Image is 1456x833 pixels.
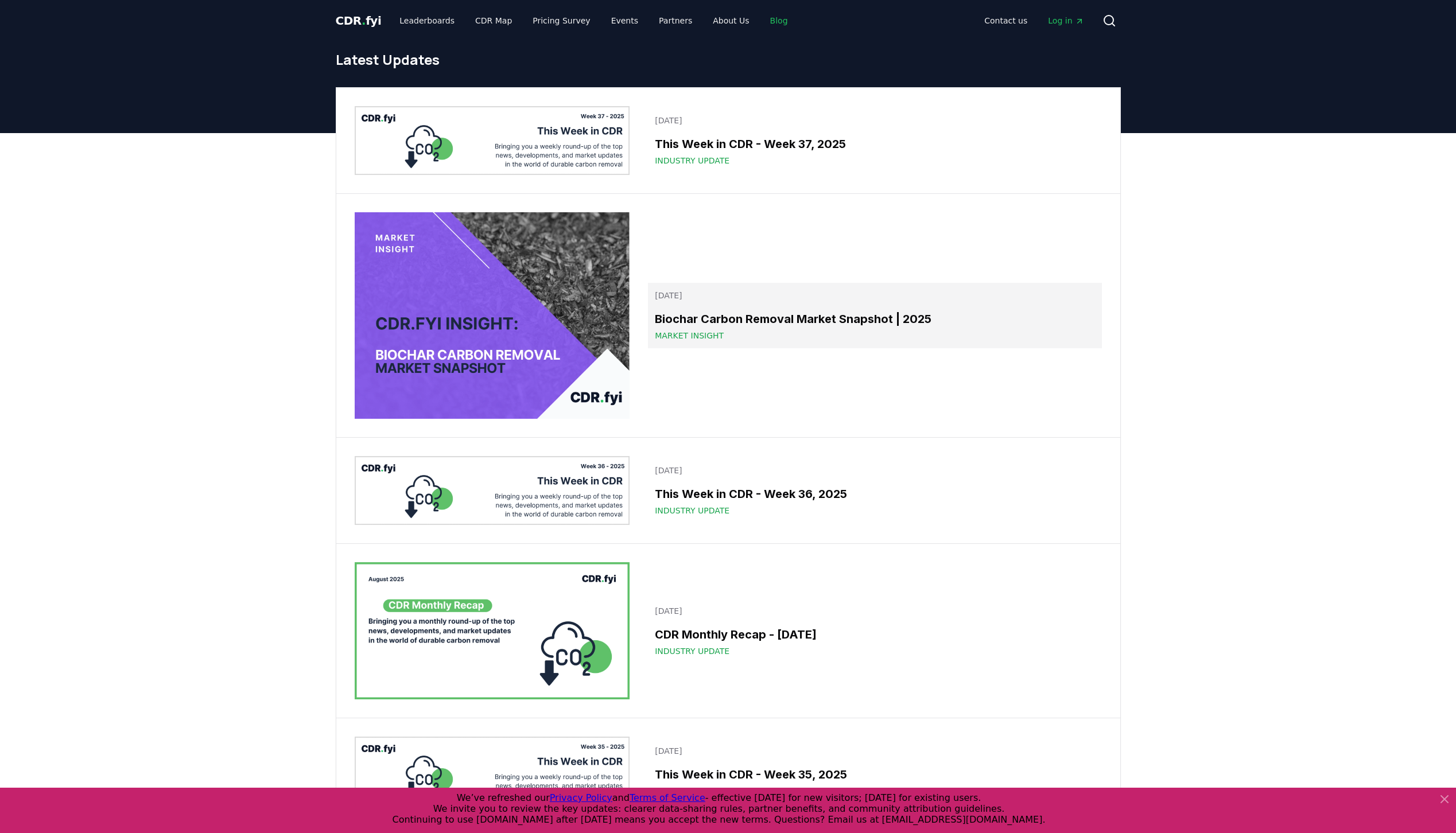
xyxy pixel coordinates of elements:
[602,10,647,31] a: Events
[1048,15,1084,26] span: Log in
[355,562,630,700] img: CDR Monthly Recap - August 2025 blog post image
[648,458,1101,523] a: [DATE]This Week in CDR - Week 36, 2025Industry Update
[655,115,1094,126] p: [DATE]
[336,14,382,28] span: CDR fyi
[355,456,630,525] img: This Week in CDR - Week 36, 2025 blog post image
[1039,10,1093,31] a: Log in
[648,108,1101,173] a: [DATE]This Week in CDR - Week 37, 2025Industry Update
[355,106,630,175] img: This Week in CDR - Week 37, 2025 blog post image
[655,310,1094,328] h3: Biochar Carbon Removal Market Snapshot | 2025
[655,605,1094,617] p: [DATE]
[655,626,1094,643] h3: CDR Monthly Recap - [DATE]
[975,10,1093,31] nav: Main
[655,505,729,516] span: Industry Update
[975,10,1036,31] a: Contact us
[655,785,729,797] span: Industry Update
[355,737,630,805] img: This Week in CDR - Week 35, 2025 blog post image
[648,738,1101,804] a: [DATE]This Week in CDR - Week 35, 2025Industry Update
[761,10,797,31] a: Blog
[655,330,724,341] span: Market Insight
[655,155,729,166] span: Industry Update
[355,212,630,419] img: Biochar Carbon Removal Market Snapshot | 2025 blog post image
[336,13,382,29] a: CDR.fyi
[336,50,1121,69] h1: Latest Updates
[655,766,1094,783] h3: This Week in CDR - Week 35, 2025
[655,290,1094,301] p: [DATE]
[655,645,729,657] span: Industry Update
[466,10,521,31] a: CDR Map
[523,10,599,31] a: Pricing Survey
[655,485,1094,503] h3: This Week in CDR - Week 36, 2025
[655,465,1094,476] p: [DATE]
[648,598,1101,664] a: [DATE]CDR Monthly Recap - [DATE]Industry Update
[390,10,797,31] nav: Main
[655,745,1094,757] p: [DATE]
[650,10,701,31] a: Partners
[362,14,366,28] span: .
[648,283,1101,348] a: [DATE]Biochar Carbon Removal Market Snapshot | 2025Market Insight
[390,10,464,31] a: Leaderboards
[655,135,1094,153] h3: This Week in CDR - Week 37, 2025
[704,10,758,31] a: About Us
